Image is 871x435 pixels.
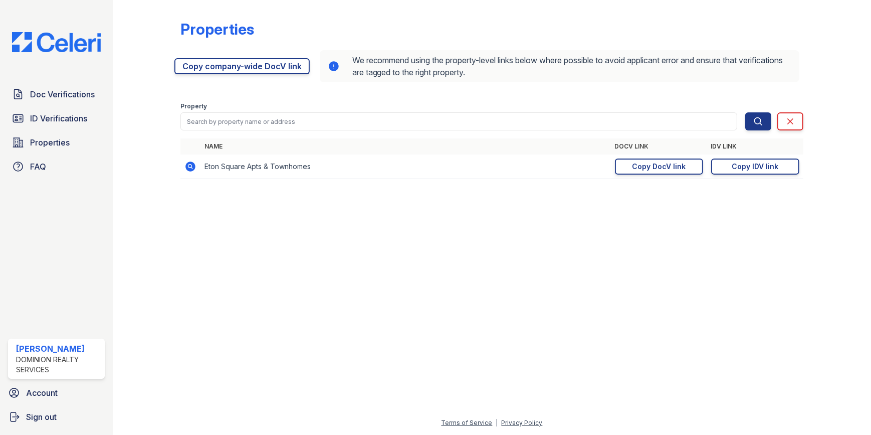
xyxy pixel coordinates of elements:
div: Properties [180,20,254,38]
a: Doc Verifications [8,84,105,104]
span: Account [26,387,58,399]
th: IDV Link [707,138,803,155]
span: Properties [30,136,70,149]
td: Eton Square Apts & Townhomes [200,155,610,179]
th: DocV Link [611,138,707,155]
a: Properties [8,132,105,153]
div: Copy IDV link [732,162,778,172]
span: Sign out [26,411,57,423]
div: We recommend using the property-level links below where possible to avoid applicant error and ens... [320,50,799,82]
a: Sign out [4,407,109,427]
a: Copy DocV link [615,159,703,175]
a: ID Verifications [8,108,105,128]
span: FAQ [30,161,46,173]
a: Account [4,383,109,403]
a: Terms of Service [441,419,492,426]
span: Doc Verifications [30,88,95,100]
div: Copy DocV link [632,162,686,172]
div: [PERSON_NAME] [16,343,101,355]
a: Copy IDV link [711,159,799,175]
div: | [496,419,498,426]
a: Copy company-wide DocV link [174,58,310,74]
a: FAQ [8,157,105,177]
a: Privacy Policy [501,419,542,426]
input: Search by property name or address [180,112,737,130]
th: Name [200,138,610,155]
span: ID Verifications [30,112,87,124]
div: Dominion Realty Services [16,355,101,375]
img: CE_Logo_Blue-a8612792a0a2168367f1c8372b55b34899dd931a85d93a1a3d3e32e68fde9ad4.png [4,32,109,52]
label: Property [180,102,207,110]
